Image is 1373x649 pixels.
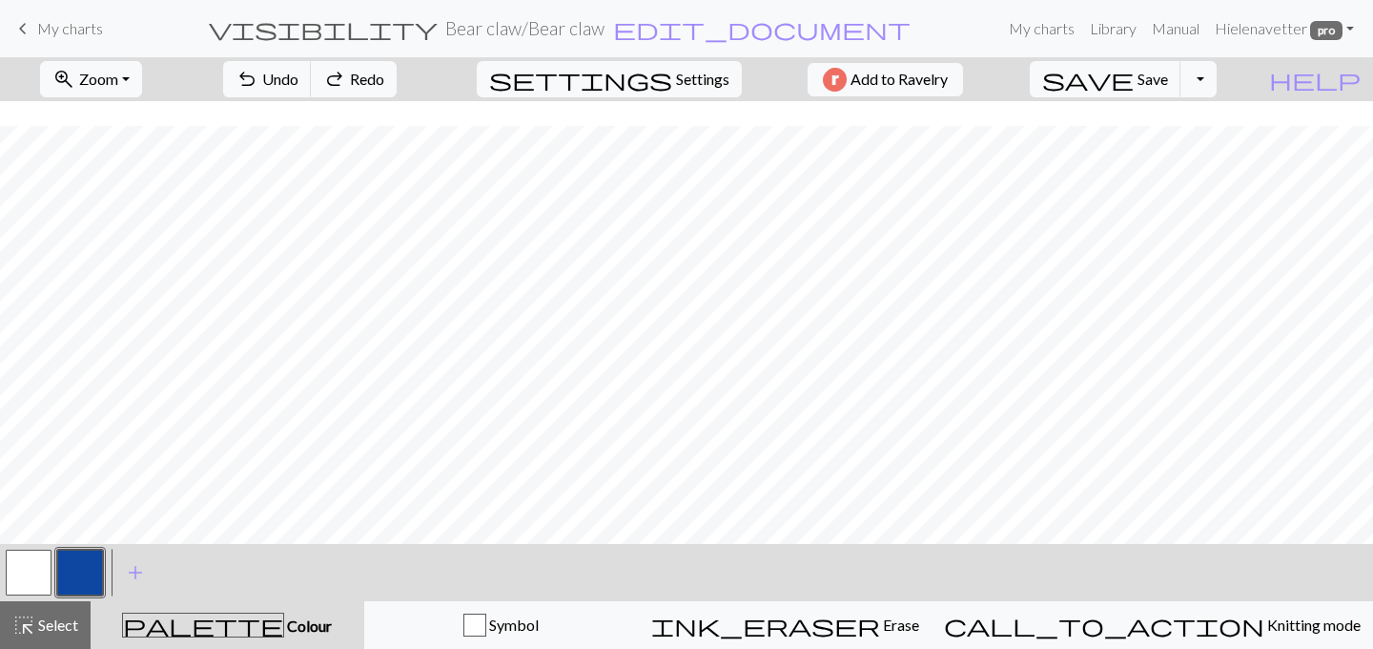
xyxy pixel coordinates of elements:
span: edit_document [613,15,911,42]
span: Undo [262,70,298,88]
button: Zoom [40,61,142,97]
span: save [1042,66,1134,93]
button: Erase [639,601,932,649]
button: SettingsSettings [477,61,742,97]
button: Redo [311,61,397,97]
span: Redo [350,70,384,88]
a: My charts [1001,10,1082,48]
span: My charts [37,19,103,37]
span: add [124,559,147,586]
span: undo [236,66,258,93]
button: Save [1030,61,1181,97]
h2: Bear claw / Bear claw [445,17,605,39]
a: My charts [11,12,103,45]
span: Colour [284,617,332,635]
i: Settings [489,68,672,91]
span: Symbol [486,616,539,634]
span: highlight_alt [12,612,35,639]
span: Add to Ravelry [850,68,948,92]
span: redo [323,66,346,93]
button: Knitting mode [932,601,1373,649]
a: Manual [1144,10,1207,48]
a: Hielenavetter pro [1207,10,1362,48]
span: Erase [880,616,919,634]
span: visibility [209,15,438,42]
span: Select [35,616,78,634]
span: palette [123,612,283,639]
span: help [1269,66,1361,93]
span: Zoom [79,70,118,88]
span: zoom_in [52,66,75,93]
span: Knitting mode [1264,616,1361,634]
img: Ravelry [823,68,847,92]
span: pro [1310,21,1342,40]
button: Colour [91,601,364,649]
button: Add to Ravelry [808,63,963,96]
span: settings [489,66,672,93]
span: Settings [676,68,729,91]
button: Undo [223,61,312,97]
a: Library [1082,10,1144,48]
button: Symbol [364,601,639,649]
span: ink_eraser [651,612,880,639]
span: Save [1137,70,1168,88]
span: keyboard_arrow_left [11,15,34,42]
span: call_to_action [944,612,1264,639]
